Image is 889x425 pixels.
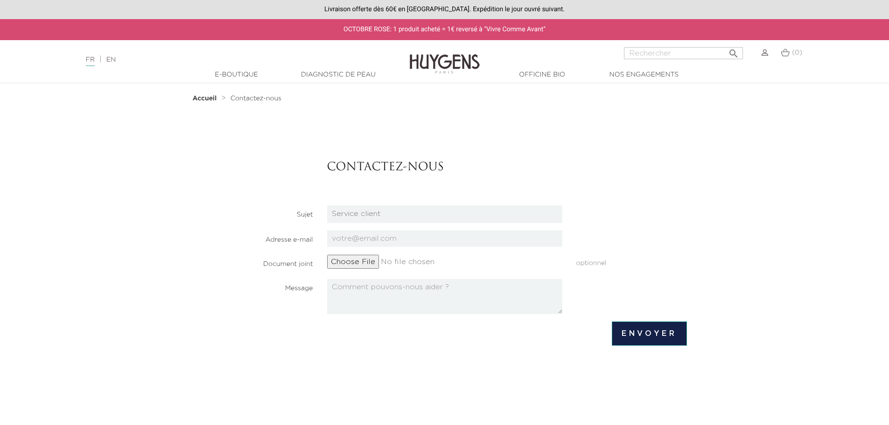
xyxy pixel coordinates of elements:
input: votre@email.com [327,230,562,247]
a: FR [86,56,95,66]
i:  [728,45,739,56]
strong: Accueil [193,95,217,102]
span: optionnel [569,255,694,268]
img: Huygens [410,39,480,75]
a: E-Boutique [190,70,283,80]
a: Diagnostic de peau [292,70,385,80]
label: Sujet [196,205,320,220]
a: Accueil [193,95,219,102]
label: Document joint [196,255,320,269]
a: Contactez-nous [231,95,281,102]
a: EN [106,56,116,63]
a: Nos engagements [597,70,691,80]
h3: Contactez-nous [327,161,687,174]
a: Officine Bio [496,70,589,80]
input: Envoyer [612,321,686,346]
input: Rechercher [624,47,743,59]
label: Adresse e-mail [196,230,320,245]
span: (0) [792,49,802,56]
button:  [725,44,742,57]
label: Message [196,279,320,293]
div: | [81,54,364,65]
